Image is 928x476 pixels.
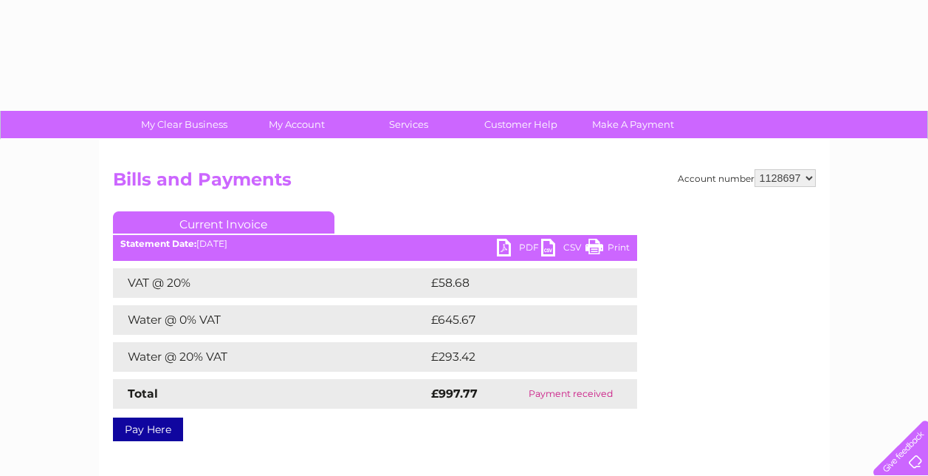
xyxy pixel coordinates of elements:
[123,111,245,138] a: My Clear Business
[113,418,183,441] a: Pay Here
[128,387,158,401] strong: Total
[427,268,608,298] td: £58.68
[572,111,694,138] a: Make A Payment
[427,305,611,335] td: £645.67
[113,268,427,298] td: VAT @ 20%
[236,111,357,138] a: My Account
[431,387,478,401] strong: £997.77
[427,342,611,372] td: £293.42
[585,239,630,260] a: Print
[113,211,334,234] a: Current Invoice
[113,169,816,197] h2: Bills and Payments
[541,239,585,260] a: CSV
[113,342,427,372] td: Water @ 20% VAT
[505,379,637,409] td: Payment received
[113,305,427,335] td: Water @ 0% VAT
[120,238,196,249] b: Statement Date:
[348,111,470,138] a: Services
[460,111,582,138] a: Customer Help
[497,239,541,260] a: PDF
[113,239,637,249] div: [DATE]
[678,169,816,187] div: Account number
